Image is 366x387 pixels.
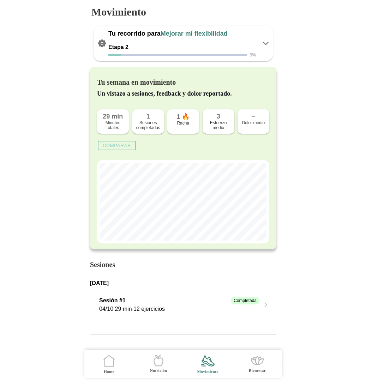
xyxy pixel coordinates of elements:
[99,305,259,313] div: · ·
[98,141,136,150] ion-button: Comparar
[97,90,269,97] p: Un vistazo a sesiones, feedback y dolor reportado.
[241,120,266,125] div: Dolor medio
[171,121,196,126] div: Racha
[150,368,167,373] ion-label: Nutrición
[97,78,176,86] b: Tu semana en movimiento
[101,120,125,130] div: Minutos totales
[104,369,114,374] ion-label: Home
[115,306,132,312] span: 29 min
[101,113,125,120] div: 29 min
[197,369,218,374] ion-label: Movimiento
[206,120,230,130] div: Esfuerzo medio
[133,306,164,312] span: 12 ejercicios
[250,53,256,58] span: 9%
[136,120,160,130] div: Sesiones completadas
[99,306,113,312] span: 04/10
[171,113,196,121] div: 1 🔥
[90,261,115,268] b: Sesiones
[99,296,126,305] div: Sesión #1
[231,297,259,304] div: Completada
[160,30,227,37] span: Mejorar mi flexibilidad
[136,113,160,120] div: 1
[108,44,256,50] div: Etapa 2
[90,280,276,286] div: [DATE]
[91,6,146,18] h3: Movimiento
[249,368,266,373] ion-label: Bienestar
[206,113,230,120] div: 3
[108,30,256,38] div: Tu recorrido para
[241,113,266,120] div: –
